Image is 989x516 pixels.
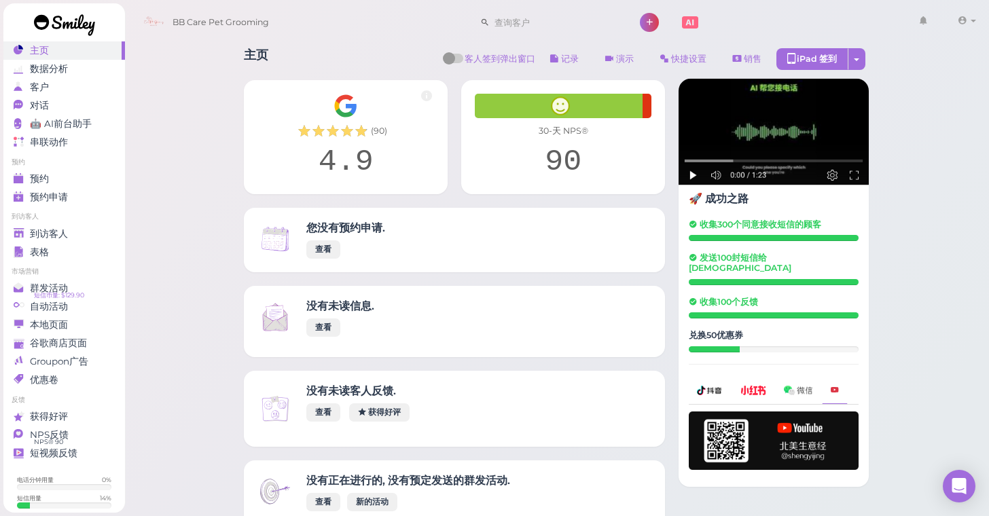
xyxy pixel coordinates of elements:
a: 谷歌商店页面 [3,334,125,352]
li: 市场营销 [3,267,125,276]
div: 30-天 NPS® [475,125,651,137]
span: BB Care Pet Grooming [173,3,269,41]
img: xhs-786d23addd57f6a2be217d5a65f4ab6b.png [740,386,766,394]
a: 演示 [594,48,645,70]
img: douyin-2727e60b7b0d5d1bbe969c21619e8014.png [697,386,723,395]
a: 对话 [3,96,125,115]
a: 串联动作 [3,133,125,151]
h4: 没有正在进行的, 没有预定发送的群发活动. [306,474,510,487]
a: 本地页面 [3,316,125,334]
h5: 兑换50优惠券 [689,330,859,340]
a: 获得好评 [349,403,410,422]
span: Groupon广告 [30,356,88,367]
input: 查询客户 [490,12,622,33]
a: 查看 [306,240,340,259]
a: NPS反馈 NPS® 90 [3,426,125,444]
a: 查看 [306,318,340,337]
img: wechat-a99521bb4f7854bbf8f190d1356e2cdb.png [784,386,812,394]
span: ( 90 ) [371,125,387,137]
span: 自动活动 [30,301,68,312]
div: 0 % [102,475,111,484]
div: 14 % [100,494,111,502]
span: 预约 [30,173,49,185]
a: 短视频反馈 [3,444,125,462]
h1: 主页 [244,48,268,73]
a: 获得好评 [3,407,125,426]
div: 4.9 [257,144,434,181]
span: 客人签到弹出窗口 [465,53,535,73]
span: 短视频反馈 [30,447,77,459]
h5: 发送100封短信给[DEMOGRAPHIC_DATA] [689,253,859,273]
a: 群发活动 短信币量: $129.90 [3,279,125,297]
a: 销售 [721,48,773,70]
li: 到访客人 [3,212,125,221]
li: 预约 [3,158,125,167]
span: 主页 [30,45,49,56]
h5: 收集300个同意接收短信的顾客 [689,219,859,229]
div: 15 [689,346,740,352]
span: NPS® 90 [34,437,63,447]
div: 90 [475,144,651,181]
span: 获得好评 [30,411,68,422]
img: Inbox [257,391,293,426]
span: 预约申请 [30,191,68,203]
a: 预约申请 [3,188,125,206]
h4: 没有未读客人反馈. [306,384,410,397]
span: 对话 [30,100,49,111]
span: NPS反馈 [30,429,69,441]
span: 销售 [744,54,761,64]
img: Google__G__Logo-edd0e34f60d7ca4a2f4ece79cff21ae3.svg [334,94,358,118]
a: 数据分析 [3,60,125,78]
a: 到访客人 [3,225,125,243]
div: iPad 签到 [776,48,848,70]
div: Open Intercom Messenger [943,470,975,502]
h4: 🚀 成功之路 [689,192,859,205]
span: 群发活动 [30,282,68,294]
div: 短信用量 [17,494,41,502]
span: 短信币量: $129.90 [34,290,84,301]
a: 客户 [3,78,125,96]
span: 到访客人 [30,228,68,240]
img: Inbox [257,221,293,257]
h5: 收集100个反馈 [689,297,859,307]
span: 本地页面 [30,319,68,331]
a: 自动活动 [3,297,125,316]
a: 快捷设置 [649,48,718,70]
a: 查看 [306,493,340,511]
span: 数据分析 [30,63,68,75]
h4: 您没有预约申请. [306,221,385,234]
li: 反馈 [3,395,125,405]
a: 新的活动 [347,493,397,511]
span: 客户 [30,81,49,93]
img: Inbox [257,474,293,509]
button: 记录 [539,48,590,70]
h4: 没有未读信息. [306,299,374,312]
a: 主页 [3,41,125,60]
a: 🤖 AI前台助手 [3,115,125,133]
a: 预约 [3,170,125,188]
a: 查看 [306,403,340,422]
span: 表格 [30,246,49,258]
img: Inbox [257,299,293,335]
a: 表格 [3,243,125,261]
span: 优惠卷 [30,374,58,386]
img: youtube-h-92280983ece59b2848f85fc261e8ffad.png [689,411,859,470]
a: Groupon广告 [3,352,125,371]
div: 电话分钟用量 [17,475,54,484]
a: 优惠卷 [3,371,125,389]
span: 串联动作 [30,136,68,148]
span: 🤖 AI前台助手 [30,118,92,130]
img: AI receptionist [679,79,869,185]
span: 谷歌商店页面 [30,337,87,349]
